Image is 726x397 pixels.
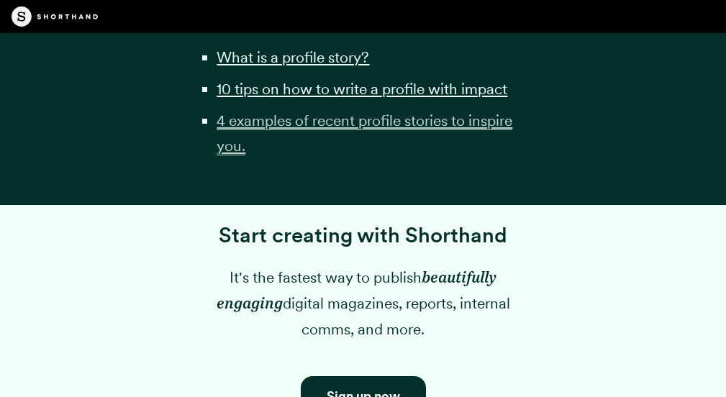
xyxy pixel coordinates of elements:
[217,48,369,66] a: What is a profile story?
[203,222,523,247] h3: Start creating with Shorthand
[12,6,98,27] img: The Craft
[203,265,523,342] p: It's the fastest way to publish digital magazines, reports, internal comms, and more.
[217,111,512,155] a: 4 examples of recent profile stories to inspire you.
[217,80,507,98] a: 10 tips on how to write a profile with impact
